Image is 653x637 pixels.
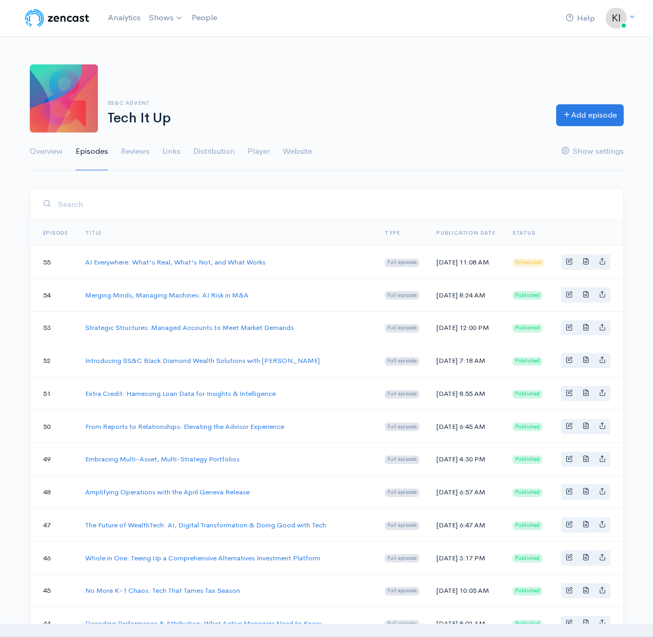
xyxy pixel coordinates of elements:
[561,353,610,368] div: Basic example
[85,454,239,464] a: Embracing Multi-Asset, Multi-Strategy Portfolios
[30,133,63,171] a: Overview
[76,133,108,171] a: Episodes
[513,522,542,530] span: Published
[145,6,187,30] a: Shows
[30,311,77,344] td: 53
[85,229,102,236] a: Title
[193,133,235,171] a: Distribution
[428,344,504,377] td: [DATE] 7:18 AM
[85,323,294,332] a: Strategic Structures: Managed Accounts to Meet Market Demands
[513,390,542,399] span: Published
[30,541,77,574] td: 46
[513,489,542,497] span: Published
[513,357,542,366] span: Published
[385,259,419,267] span: Full episode
[385,390,419,399] span: Full episode
[606,7,627,29] img: ...
[30,443,77,476] td: 49
[85,586,240,595] a: No More K-1 Chaos: Tech That Tames Tax Season
[385,489,419,497] span: Full episode
[162,133,180,171] a: Links
[428,377,504,410] td: [DATE] 8:55 AM
[30,246,77,279] td: 55
[513,620,542,628] span: Published
[428,246,504,279] td: [DATE] 11:08 AM
[85,356,320,365] a: Introducing SS&C Black Diamond Wealth Solutions with [PERSON_NAME]
[561,452,610,467] div: Basic example
[85,619,321,628] a: Decoding Performance & Attribution: What Active Managers Need to Know
[43,229,69,236] a: Episode
[30,278,77,311] td: 54
[385,291,419,300] span: Full episode
[428,443,504,476] td: [DATE] 4:30 PM
[385,620,419,628] span: Full episode
[385,522,419,530] span: Full episode
[385,587,419,595] span: Full episode
[513,291,542,300] span: Published
[428,410,504,443] td: [DATE] 6:45 AM
[108,111,543,126] h1: Tech It Up
[428,278,504,311] td: [DATE] 8:24 AM
[436,229,495,236] a: Publication date
[85,520,326,530] a: The Future of WealthTech: AI, Digital Transformation & Doing Good with Tech
[85,258,266,267] a: AI Everywhere: What's Real, What's Not, and What Works
[57,193,610,215] input: Search
[561,133,624,171] a: Show settings
[561,386,610,401] div: Basic example
[561,616,610,631] div: Basic example
[513,324,542,333] span: Published
[30,344,77,377] td: 52
[30,410,77,443] td: 50
[428,476,504,509] td: [DATE] 6:57 AM
[561,287,610,303] div: Basic example
[561,320,610,336] div: Basic example
[247,133,270,171] a: Player
[30,509,77,542] td: 47
[85,389,276,398] a: Extra Credit: Harnessing Loan Data for Insights & Intelligence
[85,422,284,431] a: From Reports to Relationships: Elevating the Advisor Experience
[30,476,77,509] td: 48
[85,291,249,300] a: Merging Minds, Managing Machines: AI Risk in M&A
[85,487,250,497] a: Amplifying Operations with the April Geneva Release
[104,6,145,29] a: Analytics
[513,259,544,267] span: Scheduled
[428,509,504,542] td: [DATE] 6:47 AM
[30,377,77,410] td: 51
[385,456,419,464] span: Full episode
[561,419,610,434] div: Basic example
[513,587,542,595] span: Published
[23,7,91,29] img: ZenCast Logo
[561,7,599,30] a: Help
[385,423,419,431] span: Full episode
[428,574,504,607] td: [DATE] 10:05 AM
[513,554,542,562] span: Published
[121,133,150,171] a: Reviews
[561,550,610,566] div: Basic example
[513,423,542,431] span: Published
[428,541,504,574] td: [DATE] 3:17 PM
[561,583,610,599] div: Basic example
[30,574,77,607] td: 45
[108,100,543,106] h6: SS&C Advent
[187,6,221,29] a: People
[428,311,504,344] td: [DATE] 12:00 PM
[513,456,542,464] span: Published
[85,553,320,562] a: Whole in One: Teeing Up a Comprehensive Alternatives Investment Platform
[385,324,419,333] span: Full episode
[561,484,610,500] div: Basic example
[561,254,610,270] div: Basic example
[561,517,610,533] div: Basic example
[513,229,535,236] span: Status
[385,554,419,562] span: Full episode
[385,357,419,366] span: Full episode
[283,133,312,171] a: Website
[556,104,624,126] a: Add episode
[385,229,400,236] a: Type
